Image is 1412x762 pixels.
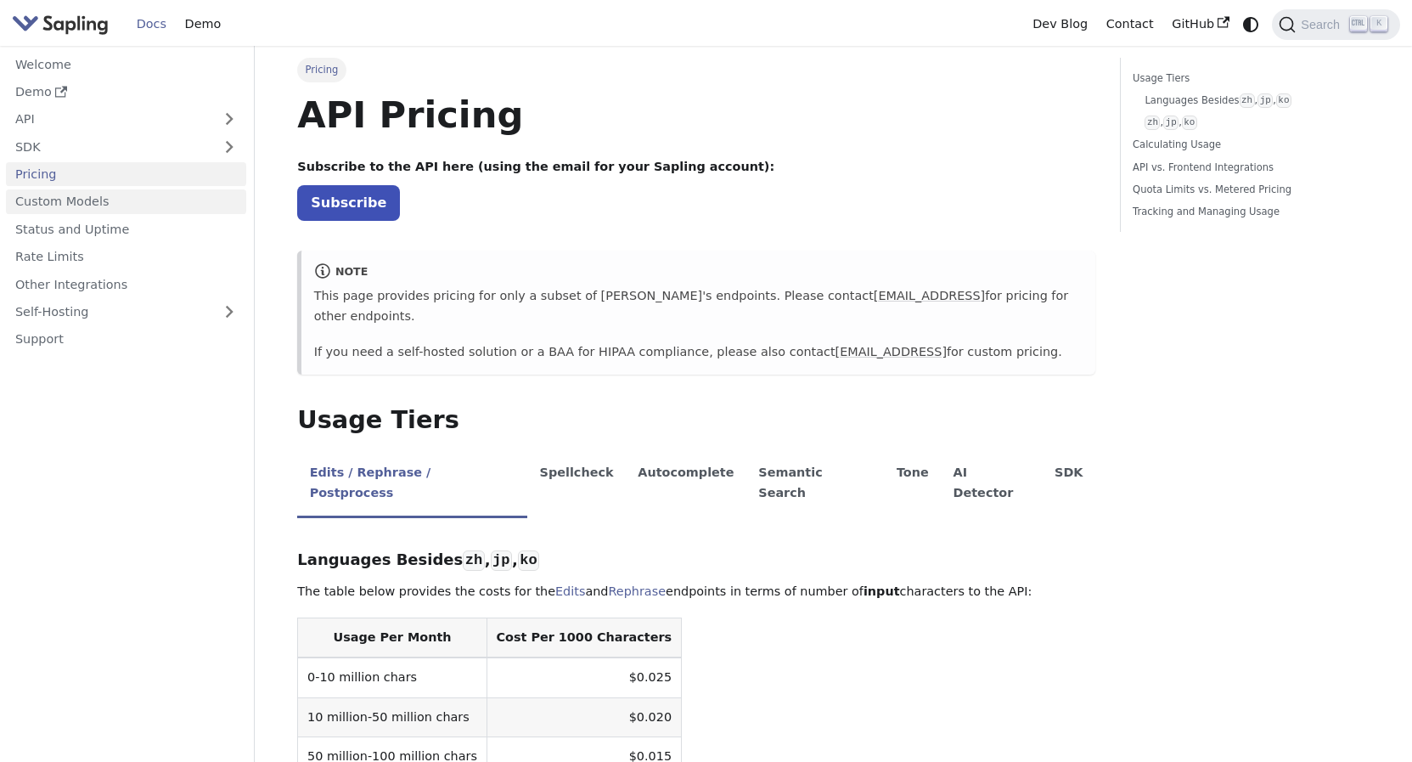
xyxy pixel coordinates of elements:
[487,658,681,697] td: $0.025
[314,286,1083,327] p: This page provides pricing for only a subset of [PERSON_NAME]'s endpoints. Please contact for pri...
[176,11,230,37] a: Demo
[487,697,681,737] td: $0.020
[491,550,512,571] code: jp
[1133,71,1363,87] a: Usage Tiers
[6,162,246,187] a: Pricing
[746,451,885,518] li: Semantic Search
[885,451,942,518] li: Tone
[6,300,246,325] a: Self-Hosting
[608,584,666,598] a: Rephrase
[1272,9,1399,40] button: Search (Ctrl+K)
[1240,93,1255,108] code: zh
[1043,451,1095,518] li: SDK
[314,342,1083,363] p: If you need a self-hosted solution or a BAA for HIPAA compliance, please also contact for custom ...
[555,584,585,598] a: Edits
[1133,204,1363,220] a: Tracking and Managing Usage
[297,58,346,82] span: Pricing
[1145,93,1357,109] a: Languages Besideszh,jp,ko
[941,451,1043,518] li: AI Detector
[6,217,246,241] a: Status and Uptime
[1133,137,1363,153] a: Calculating Usage
[835,345,947,358] a: [EMAIL_ADDRESS]
[1182,116,1197,130] code: ko
[1370,16,1387,31] kbd: K
[6,245,246,269] a: Rate Limits
[297,92,1095,138] h1: API Pricing
[297,582,1095,602] p: The table below provides the costs for the and endpoints in terms of number of characters to the ...
[1276,93,1291,108] code: ko
[297,550,1095,570] h3: Languages Besides , ,
[1296,18,1350,31] span: Search
[12,12,115,37] a: Sapling.ai
[6,272,246,296] a: Other Integrations
[6,327,246,352] a: Support
[297,451,527,518] li: Edits / Rephrase / Postprocess
[1163,116,1179,130] code: jp
[463,550,484,571] code: zh
[212,107,246,132] button: Expand sidebar category 'API'
[487,618,681,658] th: Cost Per 1000 Characters
[212,134,246,159] button: Expand sidebar category 'SDK'
[314,262,1083,283] div: note
[1097,11,1163,37] a: Contact
[6,189,246,214] a: Custom Models
[6,134,212,159] a: SDK
[127,11,176,37] a: Docs
[626,451,746,518] li: Autocomplete
[527,451,626,518] li: Spellcheck
[6,80,246,104] a: Demo
[1145,115,1357,131] a: zh,jp,ko
[297,405,1095,436] h2: Usage Tiers
[1133,182,1363,198] a: Quota Limits vs. Metered Pricing
[518,550,539,571] code: ko
[864,584,900,598] strong: input
[297,160,774,173] strong: Subscribe to the API here (using the email for your Sapling account):
[1239,12,1263,37] button: Switch between dark and light mode (currently system mode)
[1162,11,1238,37] a: GitHub
[874,289,985,302] a: [EMAIL_ADDRESS]
[6,107,212,132] a: API
[298,697,487,737] td: 10 million-50 million chars
[12,12,109,37] img: Sapling.ai
[298,618,487,658] th: Usage Per Month
[1023,11,1096,37] a: Dev Blog
[1133,160,1363,176] a: API vs. Frontend Integrations
[297,58,1095,82] nav: Breadcrumbs
[298,658,487,697] td: 0-10 million chars
[1145,116,1160,130] code: zh
[297,185,400,220] a: Subscribe
[6,52,246,76] a: Welcome
[1257,93,1273,108] code: jp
